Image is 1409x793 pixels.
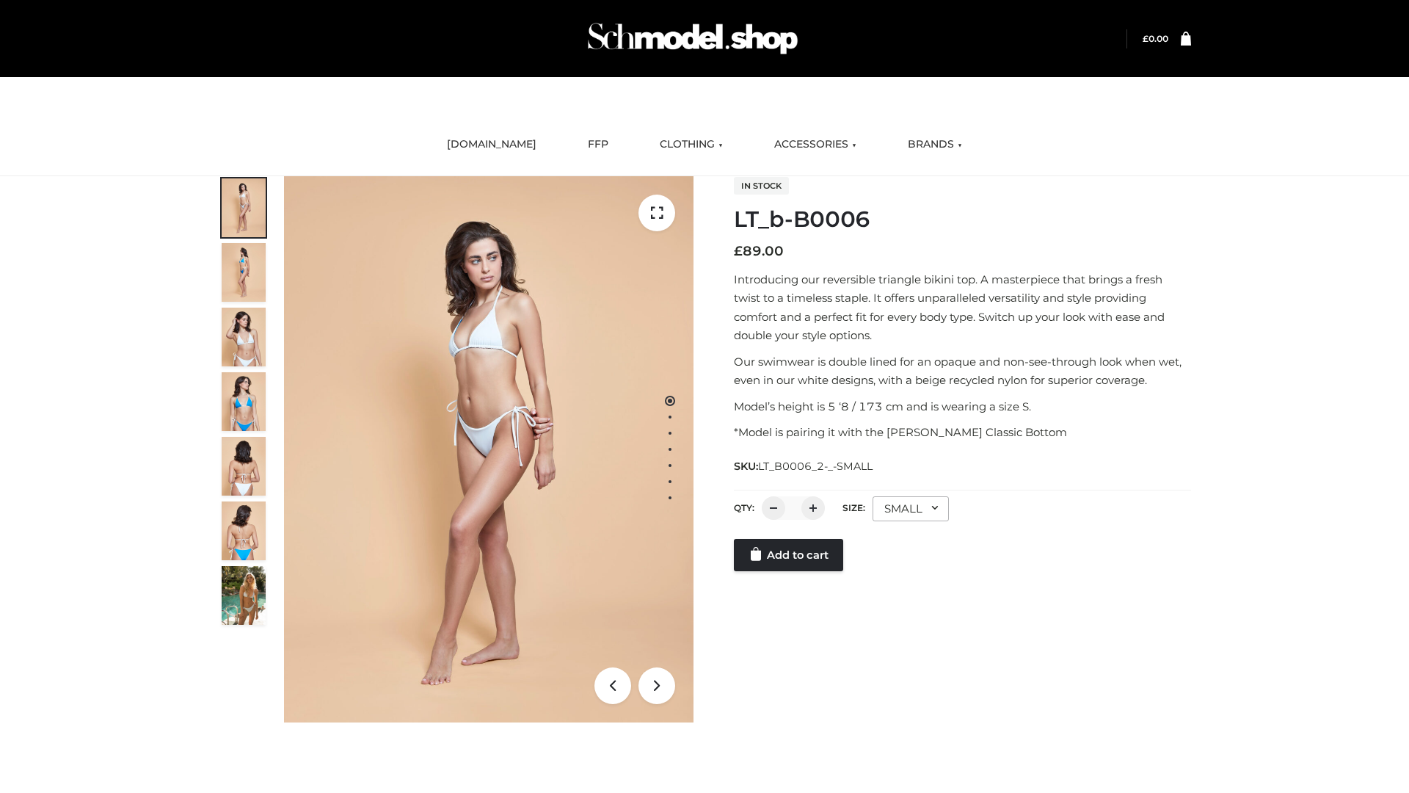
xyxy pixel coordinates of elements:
label: Size: [842,502,865,513]
img: ArielClassicBikiniTop_CloudNine_AzureSky_OW114ECO_7-scaled.jpg [222,437,266,496]
img: ArielClassicBikiniTop_CloudNine_AzureSky_OW114ECO_4-scaled.jpg [222,372,266,431]
img: ArielClassicBikiniTop_CloudNine_AzureSky_OW114ECO_1 [284,176,693,723]
span: £ [734,243,743,259]
div: SMALL [873,496,949,521]
label: QTY: [734,502,754,513]
p: Our swimwear is double lined for an opaque and non-see-through look when wet, even in our white d... [734,352,1191,390]
bdi: 0.00 [1143,33,1168,44]
a: [DOMAIN_NAME] [436,128,547,161]
a: Add to cart [734,539,843,571]
p: *Model is pairing it with the [PERSON_NAME] Classic Bottom [734,423,1191,442]
a: BRANDS [897,128,973,161]
img: Arieltop_CloudNine_AzureSky2.jpg [222,566,266,625]
a: CLOTHING [649,128,734,161]
span: In stock [734,177,789,195]
bdi: 89.00 [734,243,784,259]
p: Introducing our reversible triangle bikini top. A masterpiece that brings a fresh twist to a time... [734,270,1191,345]
img: ArielClassicBikiniTop_CloudNine_AzureSky_OW114ECO_1-scaled.jpg [222,178,266,237]
a: ACCESSORIES [763,128,867,161]
h1: LT_b-B0006 [734,206,1191,233]
span: SKU: [734,457,874,475]
a: FFP [577,128,619,161]
span: £ [1143,33,1148,44]
span: LT_B0006_2-_-SMALL [758,460,873,473]
img: Schmodel Admin 964 [583,10,803,68]
img: ArielClassicBikiniTop_CloudNine_AzureSky_OW114ECO_8-scaled.jpg [222,501,266,560]
p: Model’s height is 5 ‘8 / 173 cm and is wearing a size S. [734,397,1191,416]
img: ArielClassicBikiniTop_CloudNine_AzureSky_OW114ECO_2-scaled.jpg [222,243,266,302]
img: ArielClassicBikiniTop_CloudNine_AzureSky_OW114ECO_3-scaled.jpg [222,308,266,366]
a: £0.00 [1143,33,1168,44]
